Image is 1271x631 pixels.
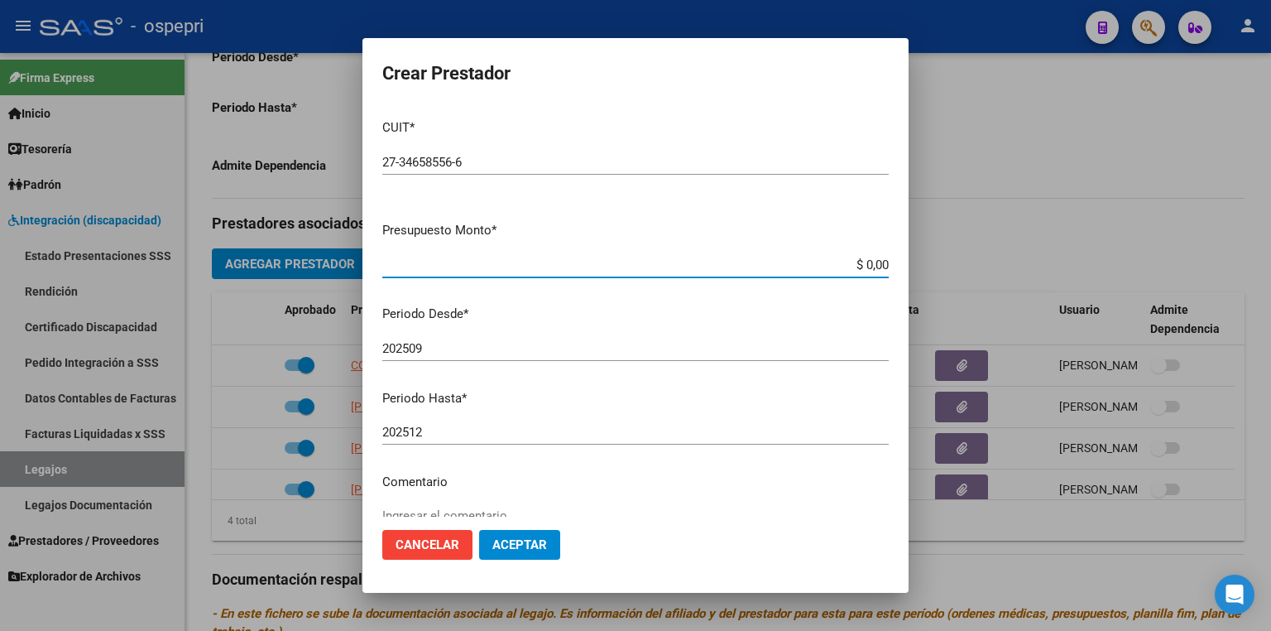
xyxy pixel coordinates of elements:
[382,389,889,408] p: Periodo Hasta
[382,118,889,137] p: CUIT
[396,537,459,552] span: Cancelar
[382,530,472,560] button: Cancelar
[382,305,889,324] p: Periodo Desde
[382,58,889,89] h2: Crear Prestador
[479,530,560,560] button: Aceptar
[492,537,547,552] span: Aceptar
[382,221,889,240] p: Presupuesto Monto
[1215,575,1254,614] div: Open Intercom Messenger
[382,473,889,492] p: Comentario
